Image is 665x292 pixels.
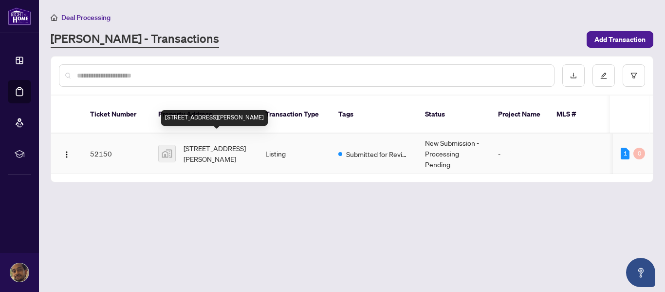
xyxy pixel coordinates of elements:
td: Listing [258,134,331,174]
span: Add Transaction [594,32,646,47]
button: Logo [59,146,74,161]
a: [PERSON_NAME] - Transactions [51,31,219,48]
td: - [490,134,549,174]
button: Open asap [626,258,655,287]
img: logo [8,7,31,25]
span: download [570,72,577,79]
button: download [562,64,585,87]
span: home [51,14,57,21]
th: Property Address [150,96,258,134]
button: edit [592,64,615,87]
th: Project Name [490,96,549,134]
img: thumbnail-img [159,145,175,162]
th: Status [417,96,490,134]
div: 1 [621,148,629,159]
th: MLS # [549,96,607,134]
span: [STREET_ADDRESS][PERSON_NAME] [184,143,250,164]
img: Profile Icon [10,263,29,282]
th: Ticket Number [82,96,150,134]
img: Logo [63,151,71,158]
span: Deal Processing [61,13,111,22]
button: filter [623,64,645,87]
span: Submitted for Review [346,149,409,159]
div: [STREET_ADDRESS][PERSON_NAME] [161,110,268,126]
th: Transaction Type [258,96,331,134]
span: edit [600,72,607,79]
td: New Submission - Processing Pending [417,134,490,174]
td: 52150 [82,134,150,174]
button: Add Transaction [587,31,653,48]
span: filter [630,72,637,79]
div: 0 [633,148,645,159]
th: Tags [331,96,417,134]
